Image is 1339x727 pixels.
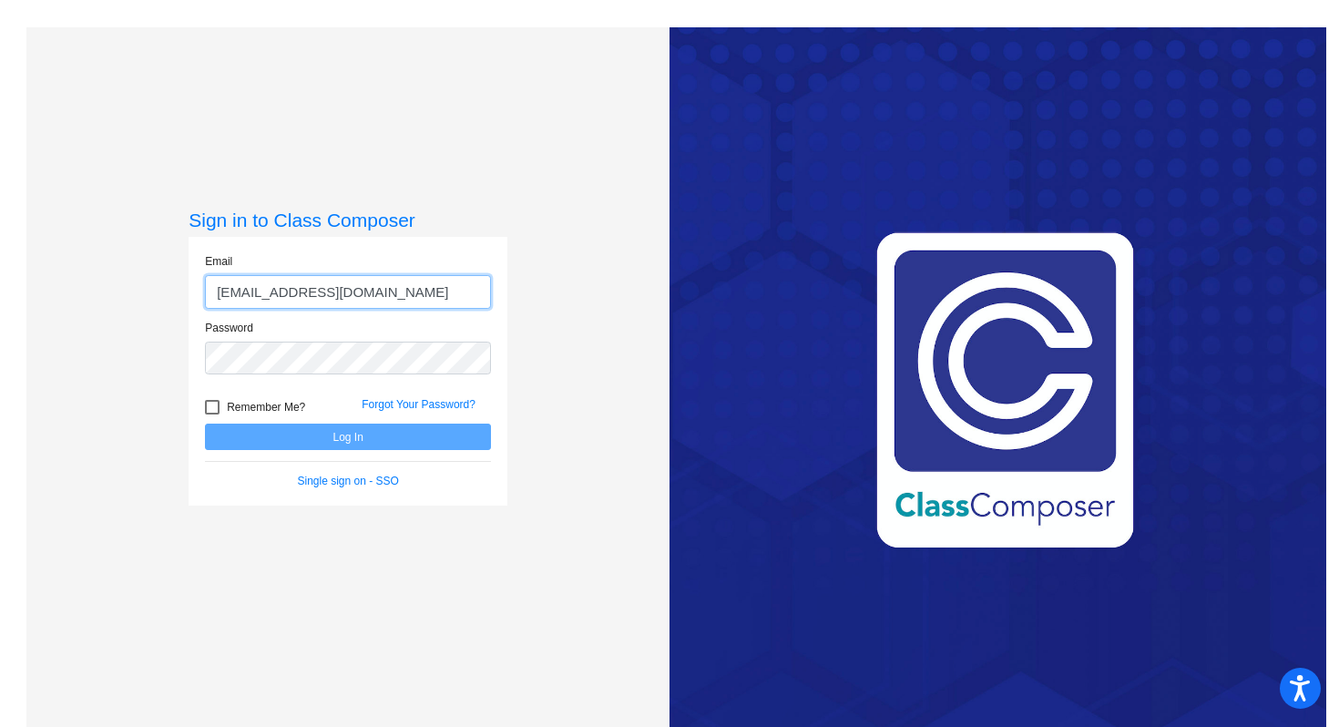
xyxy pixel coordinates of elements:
label: Password [205,320,253,336]
span: Remember Me? [227,396,305,418]
a: Single sign on - SSO [298,475,399,487]
a: Forgot Your Password? [362,398,475,411]
h3: Sign in to Class Composer [189,209,507,231]
button: Log In [205,424,491,450]
label: Email [205,253,232,270]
